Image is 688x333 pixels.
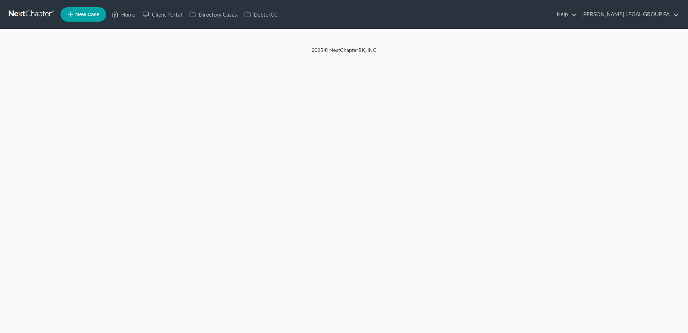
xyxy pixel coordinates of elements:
a: Directory Cases [186,8,241,21]
a: Client Portal [139,8,186,21]
a: [PERSON_NAME] LEGAL GROUP PA [578,8,679,21]
a: Home [108,8,139,21]
a: DebtorCC [241,8,281,21]
div: 2025 © NextChapterBK, INC [139,46,549,59]
new-legal-case-button: New Case [60,7,106,22]
a: Help [553,8,577,21]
